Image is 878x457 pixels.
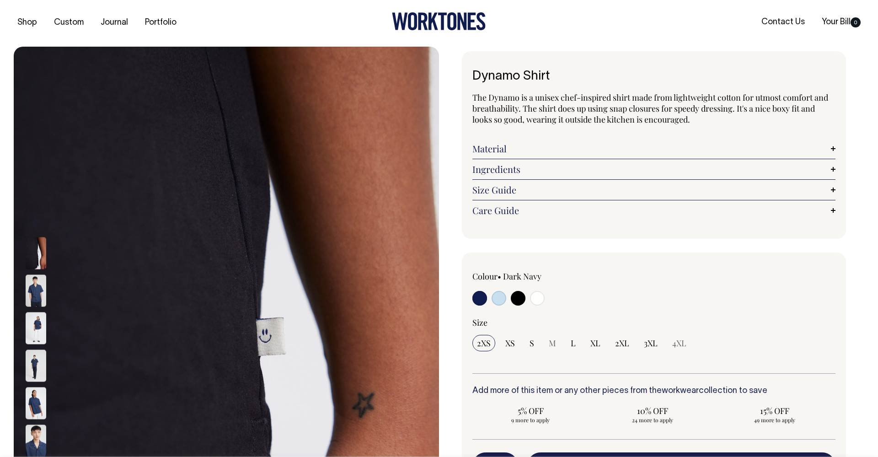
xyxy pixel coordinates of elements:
[758,15,808,30] a: Contact Us
[472,184,835,195] a: Size Guide
[662,387,699,395] a: workwear
[505,338,515,349] span: XS
[639,335,662,351] input: 3XL
[472,335,495,351] input: 2XS
[586,335,605,351] input: XL
[672,338,686,349] span: 4XL
[26,425,46,457] img: dark-navy
[566,335,580,351] input: L
[503,271,541,282] label: Dark Navy
[501,335,519,351] input: XS
[721,405,828,416] span: 15% OFF
[544,335,561,351] input: M
[472,271,618,282] div: Colour
[26,237,46,269] img: black
[472,205,835,216] a: Care Guide
[472,92,828,125] span: The Dynamo is a unisex chef-inspired shirt made from lightweight cotton for utmost comfort and br...
[472,317,835,328] div: Size
[472,70,835,84] h1: Dynamo Shirt
[571,338,576,349] span: L
[26,274,46,306] img: dark-navy
[26,349,46,382] img: dark-navy
[851,17,861,27] span: 0
[599,416,707,424] span: 24 more to apply
[472,143,835,154] a: Material
[599,405,707,416] span: 10% OFF
[721,416,828,424] span: 49 more to apply
[26,312,46,344] img: dark-navy
[50,15,87,30] a: Custom
[29,214,43,235] button: Previous
[716,403,833,426] input: 15% OFF 49 more to apply
[498,271,501,282] span: •
[549,338,556,349] span: M
[594,403,711,426] input: 10% OFF 24 more to apply
[14,15,41,30] a: Shop
[644,338,658,349] span: 3XL
[477,405,584,416] span: 5% OFF
[590,338,600,349] span: XL
[477,416,584,424] span: 9 more to apply
[530,338,534,349] span: S
[610,335,634,351] input: 2XL
[472,164,835,175] a: Ingredients
[615,338,629,349] span: 2XL
[818,15,864,30] a: Your Bill0
[477,338,491,349] span: 2XS
[472,403,589,426] input: 5% OFF 9 more to apply
[472,387,835,396] h6: Add more of this item or any other pieces from the collection to save
[26,387,46,419] img: dark-navy
[141,15,180,30] a: Portfolio
[525,335,539,351] input: S
[668,335,691,351] input: 4XL
[97,15,132,30] a: Journal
